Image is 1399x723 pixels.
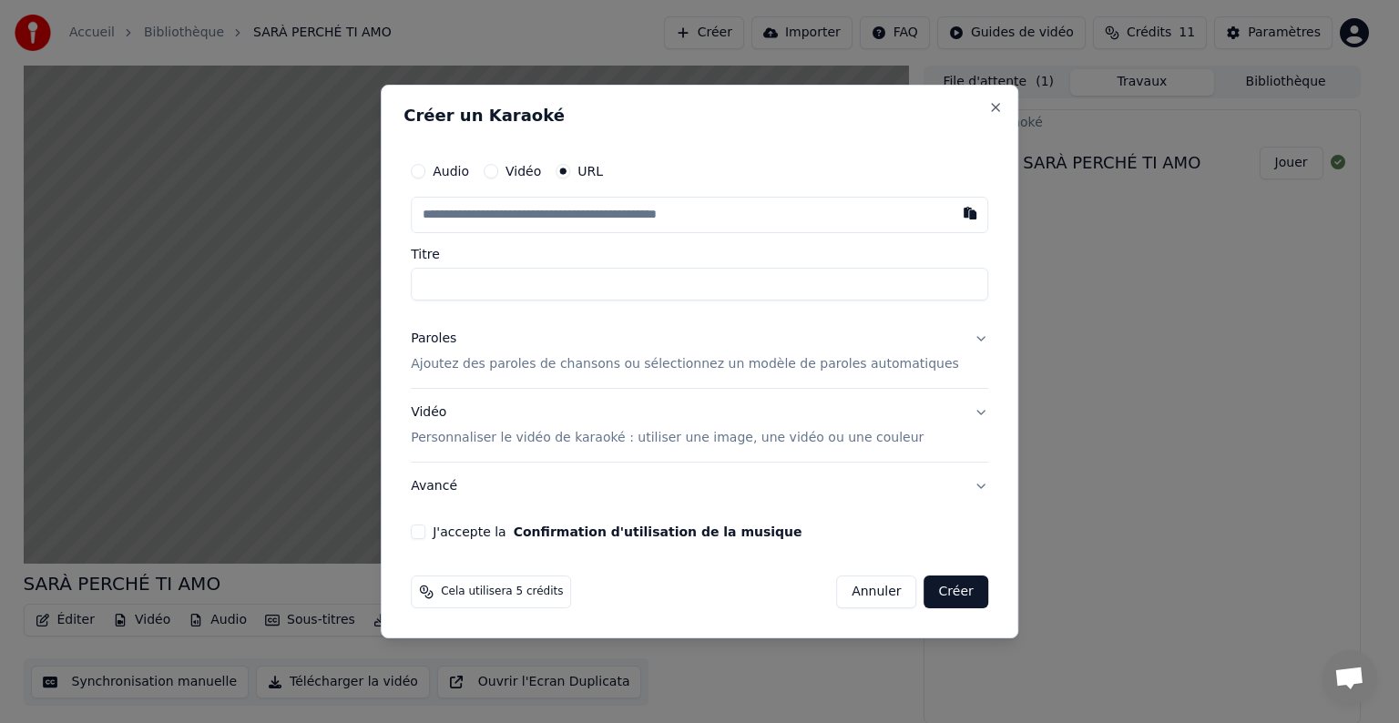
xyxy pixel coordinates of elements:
[411,315,988,388] button: ParolesAjoutez des paroles de chansons ou sélectionnez un modèle de paroles automatiques
[505,165,541,178] label: Vidéo
[411,248,988,260] label: Titre
[514,525,802,538] button: J'accepte la
[411,389,988,462] button: VidéoPersonnaliser le vidéo de karaoké : utiliser une image, une vidéo ou une couleur
[924,575,988,608] button: Créer
[441,585,563,599] span: Cela utilisera 5 crédits
[411,429,924,447] p: Personnaliser le vidéo de karaoké : utiliser une image, une vidéo ou une couleur
[411,330,456,348] div: Paroles
[836,575,916,608] button: Annuler
[403,107,996,124] h2: Créer un Karaoké
[411,355,959,373] p: Ajoutez des paroles de chansons ou sélectionnez un modèle de paroles automatiques
[433,165,469,178] label: Audio
[433,525,802,538] label: J'accepte la
[411,403,924,447] div: Vidéo
[577,165,603,178] label: URL
[411,463,988,510] button: Avancé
